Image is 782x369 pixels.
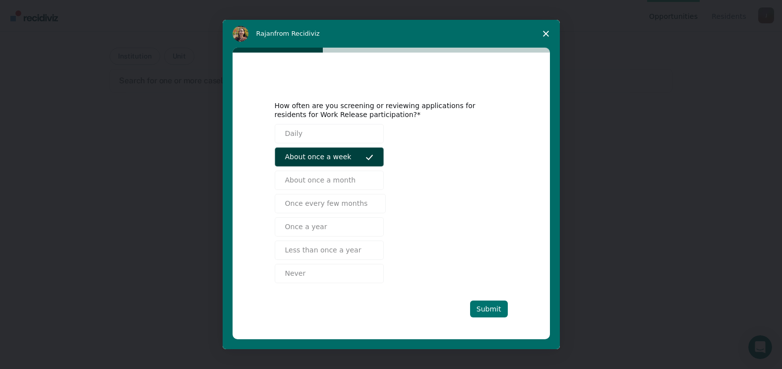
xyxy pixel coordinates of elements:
[275,194,386,213] button: Once every few months
[275,147,384,167] button: About once a week
[285,222,327,232] span: Once a year
[285,152,352,162] span: About once a week
[256,30,275,37] span: Rajan
[285,175,356,185] span: About once a month
[274,30,320,37] span: from Recidiviz
[275,171,384,190] button: About once a month
[285,198,368,209] span: Once every few months
[470,301,508,317] button: Submit
[233,26,248,42] img: Profile image for Rajan
[285,245,361,255] span: Less than once a year
[532,20,560,48] span: Close survey
[285,128,302,139] span: Daily
[275,101,493,119] div: How often are you screening or reviewing applications for residents for Work Release participation?
[275,264,384,283] button: Never
[275,217,384,237] button: Once a year
[285,268,306,279] span: Never
[275,241,384,260] button: Less than once a year
[275,124,384,143] button: Daily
